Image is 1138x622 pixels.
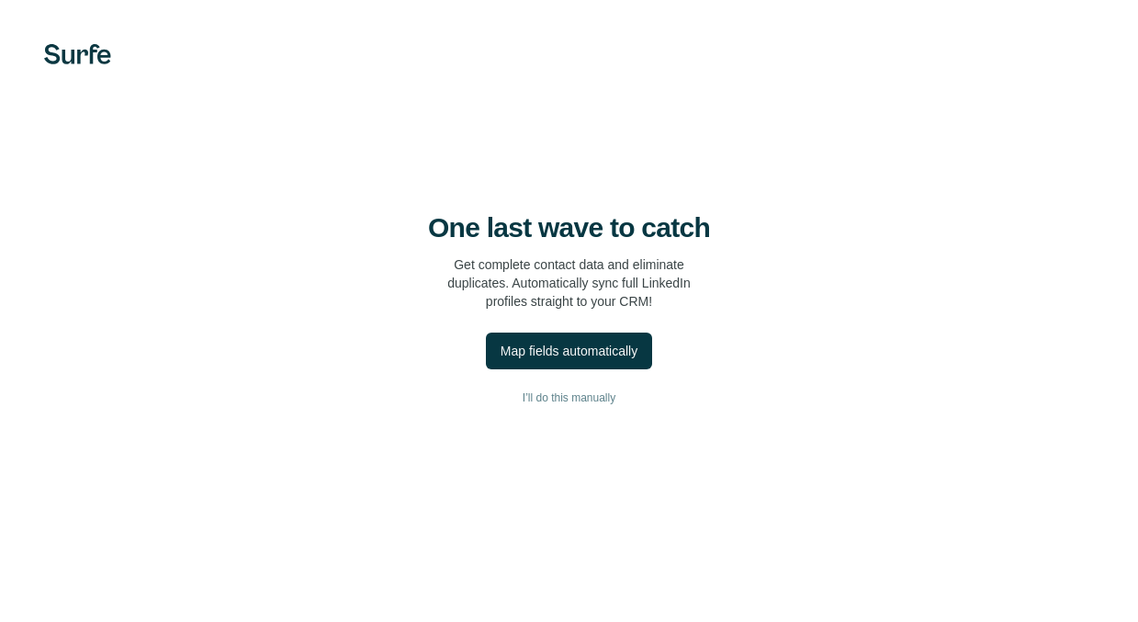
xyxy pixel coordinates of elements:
[428,211,710,244] h4: One last wave to catch
[501,342,637,360] div: Map fields automatically
[486,333,652,369] button: Map fields automatically
[44,44,111,64] img: Surfe's logo
[37,384,1101,412] button: I’ll do this manually
[447,255,691,311] p: Get complete contact data and eliminate duplicates. Automatically sync full LinkedIn profiles str...
[523,390,615,406] span: I’ll do this manually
